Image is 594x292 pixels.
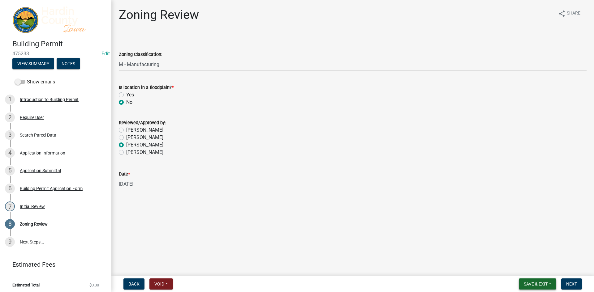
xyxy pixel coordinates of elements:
[5,130,15,140] div: 3
[20,151,65,155] div: Application Information
[89,283,99,287] span: $0.00
[561,278,582,290] button: Next
[12,58,54,69] button: View Summary
[5,219,15,229] div: 8
[126,141,163,149] label: [PERSON_NAME]
[5,166,15,176] div: 5
[20,168,61,173] div: Application Submittal
[119,172,130,176] label: Date
[123,278,144,290] button: Back
[119,7,199,22] h1: Zoning Review
[12,40,106,49] h4: Building Permit
[20,133,56,137] div: Search Parcel Data
[553,7,585,19] button: shareShare
[101,51,110,57] a: Edit
[5,95,15,104] div: 1
[20,222,48,226] div: Zoning Review
[12,283,40,287] span: Estimated Total
[566,281,577,286] span: Next
[20,115,44,120] div: Require User
[126,91,134,99] label: Yes
[57,62,80,67] wm-modal-confirm: Notes
[20,97,79,102] div: Introduction to Building Permit
[15,78,55,86] label: Show emails
[149,278,173,290] button: Void
[5,201,15,211] div: 7
[519,278,556,290] button: Save & Exit
[524,281,548,286] span: Save & Exit
[20,204,45,209] div: Initial Review
[12,62,54,67] wm-modal-confirm: Summary
[119,178,175,190] input: mm/dd/yyyy
[5,258,101,271] a: Estimated Fees
[126,134,163,141] label: [PERSON_NAME]
[567,10,580,17] span: Share
[101,51,110,57] wm-modal-confirm: Edit Application Number
[5,184,15,193] div: 6
[154,281,164,286] span: Void
[119,53,162,57] label: Zoning Classification:
[558,10,566,17] i: share
[20,186,83,191] div: Building Permit Application Form
[126,126,163,134] label: [PERSON_NAME]
[57,58,80,69] button: Notes
[119,86,174,90] label: Is location in a floodplain?
[119,121,166,125] label: Reviewed/Approved by:
[126,99,132,106] label: No
[5,112,15,122] div: 2
[5,148,15,158] div: 4
[126,149,163,156] label: [PERSON_NAME]
[128,281,140,286] span: Back
[5,237,15,247] div: 9
[12,51,99,57] span: 475233
[12,6,101,33] img: Hardin County, Iowa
